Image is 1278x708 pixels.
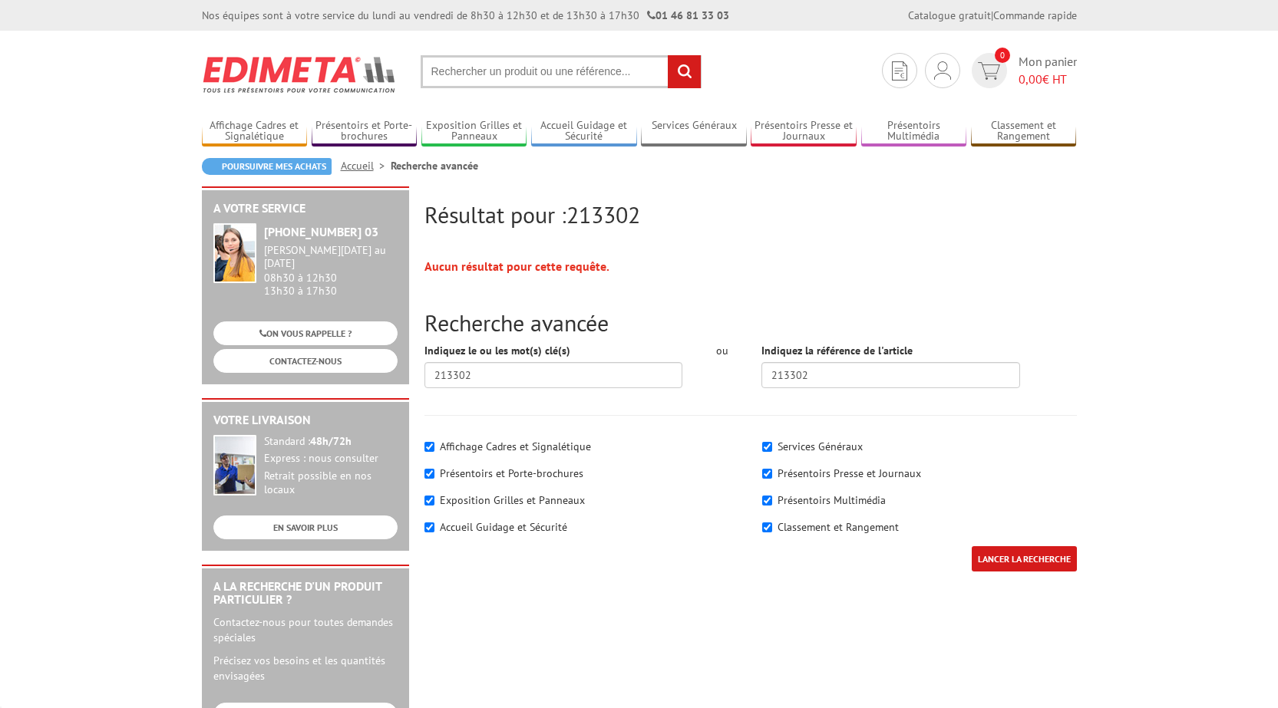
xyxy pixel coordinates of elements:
[424,310,1077,335] h2: Recherche avancée
[213,349,398,373] a: CONTACTEZ-NOUS
[424,343,570,358] label: Indiquez le ou les mot(s) clé(s)
[213,614,398,645] p: Contactez-nous pour toutes demandes spéciales
[705,343,738,358] div: ou
[778,493,886,507] label: Présentoirs Multimédia
[264,452,398,466] div: Express : nous consulter
[762,469,772,479] input: Présentoirs Presse et Journaux
[213,435,256,496] img: widget-livraison.jpg
[908,8,991,22] a: Catalogue gratuit
[213,413,398,427] h2: Votre livraison
[264,244,398,270] div: [PERSON_NAME][DATE] au [DATE]
[995,48,1010,63] span: 0
[424,442,434,452] input: Affichage Cadres et Signalétique
[1019,71,1042,87] span: 0,00
[424,522,434,532] input: Accueil Guidage et Sécurité
[264,469,398,497] div: Retrait possible en nos locaux
[264,224,378,239] strong: [PHONE_NUMBER] 03
[213,202,398,216] h2: A votre service
[440,466,583,480] label: Présentoirs et Porte-brochures
[341,159,391,173] a: Accueil
[647,8,729,22] strong: 01 46 81 33 03
[668,55,701,88] input: rechercher
[213,580,398,607] h2: A la recherche d'un produit particulier ?
[1019,53,1077,88] span: Mon panier
[761,343,913,358] label: Indiquez la référence de l'article
[213,321,398,345] a: ON VOUS RAPPELLE ?
[440,520,567,534] label: Accueil Guidage et Sécurité
[978,62,1000,80] img: devis rapide
[213,653,398,683] p: Précisez vos besoins et les quantités envisagées
[424,202,1077,227] h2: Résultat pour :
[531,119,637,144] a: Accueil Guidage et Sécurité
[213,223,256,283] img: widget-service.jpg
[1019,71,1077,88] span: € HT
[424,259,609,274] strong: Aucun résultat pour cette requête.
[264,435,398,449] div: Standard :
[972,546,1077,571] input: LANCER LA RECHERCHE
[440,493,585,507] label: Exposition Grilles et Panneaux
[202,8,729,23] div: Nos équipes sont à votre service du lundi au vendredi de 8h30 à 12h30 et de 13h30 à 17h30
[424,496,434,505] input: Exposition Grilles et Panneaux
[762,496,772,505] input: Présentoirs Multimédia
[778,466,921,480] label: Présentoirs Presse et Journaux
[641,119,747,144] a: Services Généraux
[908,8,1077,23] div: |
[778,440,863,453] label: Services Généraux
[861,119,967,144] a: Présentoirs Multimédia
[892,61,907,81] img: devis rapide
[312,119,418,144] a: Présentoirs et Porte-brochures
[971,119,1077,144] a: Classement et Rangement
[424,469,434,479] input: Présentoirs et Porte-brochures
[566,199,640,229] span: 213302
[934,61,951,80] img: devis rapide
[202,46,398,103] img: Edimeta
[310,434,352,448] strong: 48h/72h
[993,8,1077,22] a: Commande rapide
[202,158,332,175] a: Poursuivre mes achats
[202,119,308,144] a: Affichage Cadres et Signalétique
[213,515,398,539] a: EN SAVOIR PLUS
[968,53,1077,88] a: devis rapide 0 Mon panier 0,00€ HT
[391,158,478,173] li: Recherche avancée
[440,440,591,453] label: Affichage Cadres et Signalétique
[421,119,527,144] a: Exposition Grilles et Panneaux
[762,442,772,452] input: Services Généraux
[421,55,702,88] input: Rechercher un produit ou une référence...
[762,522,772,532] input: Classement et Rangement
[751,119,857,144] a: Présentoirs Presse et Journaux
[264,244,398,297] div: 08h30 à 12h30 13h30 à 17h30
[778,520,899,534] label: Classement et Rangement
